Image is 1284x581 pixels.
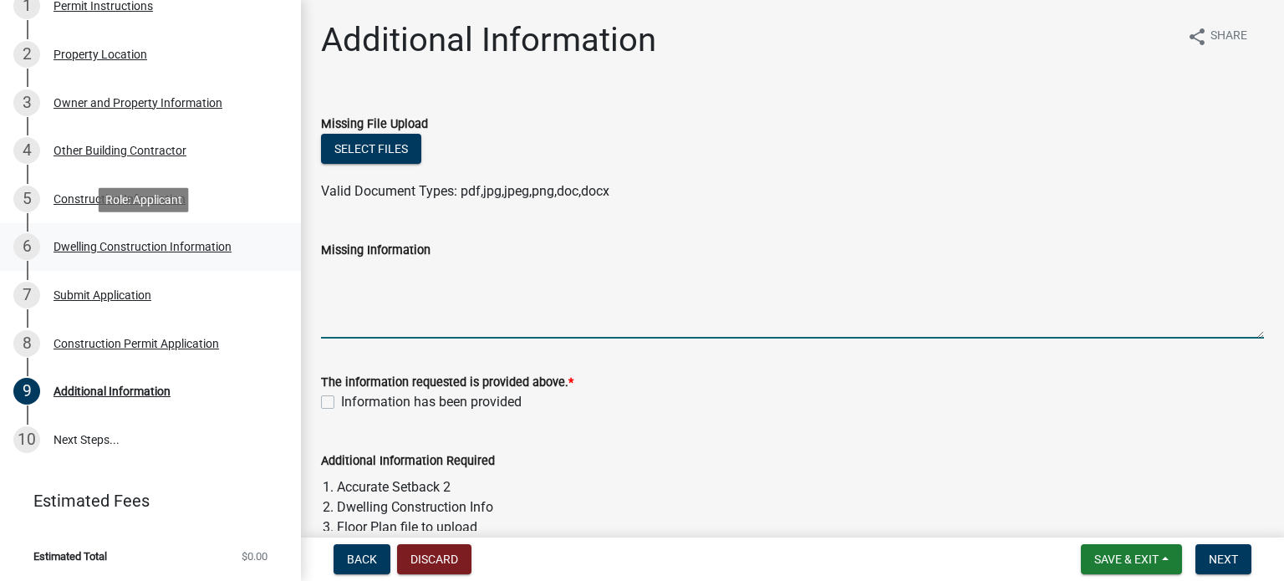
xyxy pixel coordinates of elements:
div: 2 [13,41,40,68]
span: $0.00 [242,551,267,562]
div: Role: Applicant [99,187,189,212]
label: Information has been provided [341,392,522,412]
div: 7 [13,282,40,308]
button: Next [1195,544,1251,574]
span: Save & Exit [1094,553,1159,566]
span: Share [1210,27,1247,47]
div: 10 [13,426,40,453]
span: Next [1209,553,1238,566]
div: Dwelling Construction Information [53,241,232,252]
h1: Additional Information [321,20,656,60]
button: Save & Exit [1081,544,1182,574]
div: 4 [13,137,40,164]
div: Submit Application [53,289,151,301]
div: Property Location [53,48,147,60]
button: shareShare [1174,20,1261,53]
span: Valid Document Types: pdf,jpg,jpeg,png,doc,docx [321,183,609,199]
div: Additional Information [53,385,171,397]
div: Other Building Contractor [53,145,186,156]
button: Select files [321,134,421,164]
div: Construction Permit Application [53,338,219,349]
div: 6 [13,233,40,260]
label: Missing Information [321,245,431,257]
i: share [1187,27,1207,47]
span: Back [347,553,377,566]
label: Missing File Upload [321,119,428,130]
div: Owner and Property Information [53,97,222,109]
div: Construction Information [53,193,186,205]
a: Estimated Fees [13,484,274,517]
div: 3 [13,89,40,116]
label: The information requested is provided above. [321,377,573,389]
button: Back [334,544,390,574]
label: Additional Information Required [321,456,495,467]
div: 5 [13,186,40,212]
button: Discard [397,544,471,574]
div: 9 [13,378,40,405]
div: 8 [13,330,40,357]
span: Estimated Total [33,551,107,562]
